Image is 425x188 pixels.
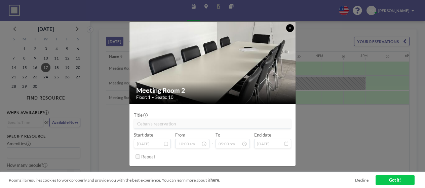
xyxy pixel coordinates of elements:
h2: Meeting Room 2 [136,86,289,95]
label: Title [134,112,147,118]
span: - [212,134,214,146]
label: Start date [134,132,153,138]
label: To [216,132,220,138]
a: Got it! [376,175,415,185]
label: End date [254,132,271,138]
span: Seats: 10 [155,95,173,100]
span: • [152,95,154,99]
a: Decline [355,178,369,183]
span: Roomzilla requires cookies to work properly and provide you with the best experience. You can lea... [9,178,355,183]
label: From [175,132,185,138]
a: here. [210,178,220,183]
input: (No title) [134,119,291,128]
span: Floor: 1 [136,95,151,100]
label: Repeat [141,154,155,160]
